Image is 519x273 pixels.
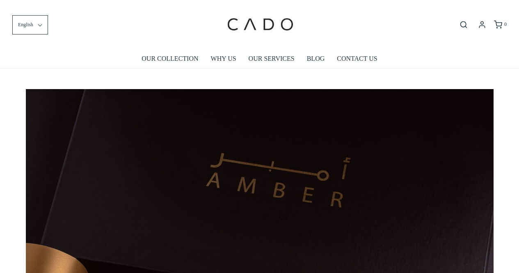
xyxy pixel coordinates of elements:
span: 0 [504,21,507,27]
span: English [18,21,33,29]
a: OUR COLLECTION [142,49,198,68]
a: WHY US [211,49,236,68]
button: Open search bar [456,20,471,29]
a: OUR SERVICES [249,49,295,68]
a: CONTACT US [337,49,377,68]
a: 0 [493,21,507,29]
a: BLOG [307,49,325,68]
img: cadogifting [225,6,295,43]
button: English [12,15,48,34]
